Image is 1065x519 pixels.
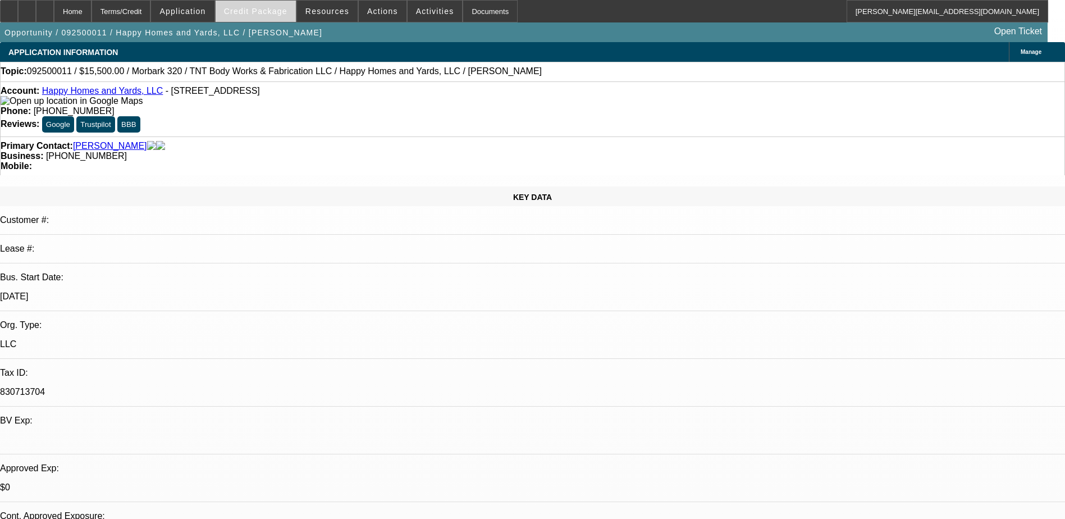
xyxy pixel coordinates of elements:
span: Resources [305,7,349,16]
span: APPLICATION INFORMATION [8,48,118,57]
strong: Business: [1,151,43,161]
button: Actions [359,1,406,22]
span: Manage [1021,49,1041,55]
span: Opportunity / 092500011 / Happy Homes and Yards, LLC / [PERSON_NAME] [4,28,322,37]
a: [PERSON_NAME] [73,141,147,151]
button: Resources [297,1,358,22]
span: Credit Package [224,7,287,16]
button: Google [42,116,74,133]
button: Trustpilot [76,116,115,133]
img: linkedin-icon.png [156,141,165,151]
span: [PHONE_NUMBER] [34,106,115,116]
span: Activities [416,7,454,16]
span: KEY DATA [513,193,552,202]
strong: Account: [1,86,39,95]
strong: Mobile: [1,161,32,171]
strong: Phone: [1,106,31,116]
strong: Reviews: [1,119,39,129]
button: Credit Package [216,1,296,22]
a: Happy Homes and Yards, LLC [42,86,163,95]
a: Open Ticket [990,22,1046,41]
span: [PHONE_NUMBER] [46,151,127,161]
span: Application [159,7,205,16]
img: facebook-icon.png [147,141,156,151]
strong: Topic: [1,66,27,76]
span: 092500011 / $15,500.00 / Morbark 320 / TNT Body Works & Fabrication LLC / Happy Homes and Yards, ... [27,66,542,76]
a: View Google Maps [1,96,143,106]
strong: Primary Contact: [1,141,73,151]
button: BBB [117,116,140,133]
img: Open up location in Google Maps [1,96,143,106]
span: - [STREET_ADDRESS] [166,86,260,95]
button: Activities [408,1,463,22]
button: Application [151,1,214,22]
span: Actions [367,7,398,16]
